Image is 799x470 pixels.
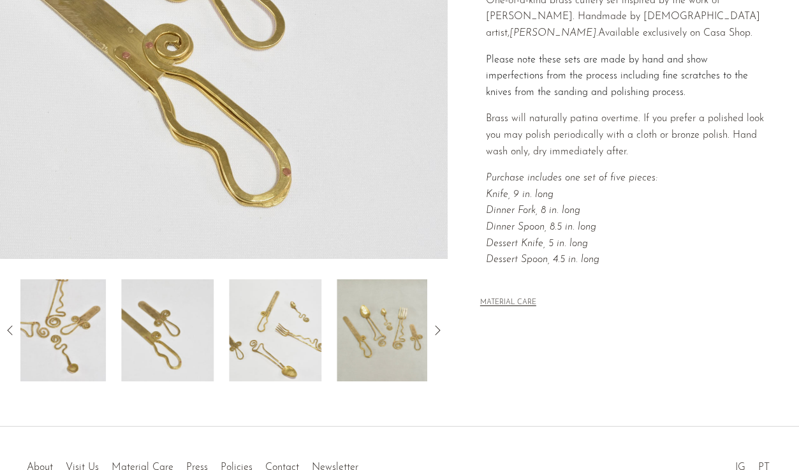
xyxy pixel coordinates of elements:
button: MATERIAL CARE [480,298,536,308]
img: Calder Cutlery Set [229,279,321,381]
span: Please note these sets are made by hand and show imperfections from the process including fine sc... [486,55,748,98]
img: Calder Cutlery Set [121,279,214,381]
i: Purchase includes one set of five pieces: Knife, 9 in. long Dinner Fork, 8 in. long Dinner Spoon,... [486,173,657,265]
img: Calder Cutlery Set [337,279,429,381]
p: Brass will naturally patina overtime. If you prefer a polished look you may polish periodically w... [486,111,767,160]
em: [PERSON_NAME]. [509,28,598,38]
img: Calder Cutlery Set [13,279,106,381]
